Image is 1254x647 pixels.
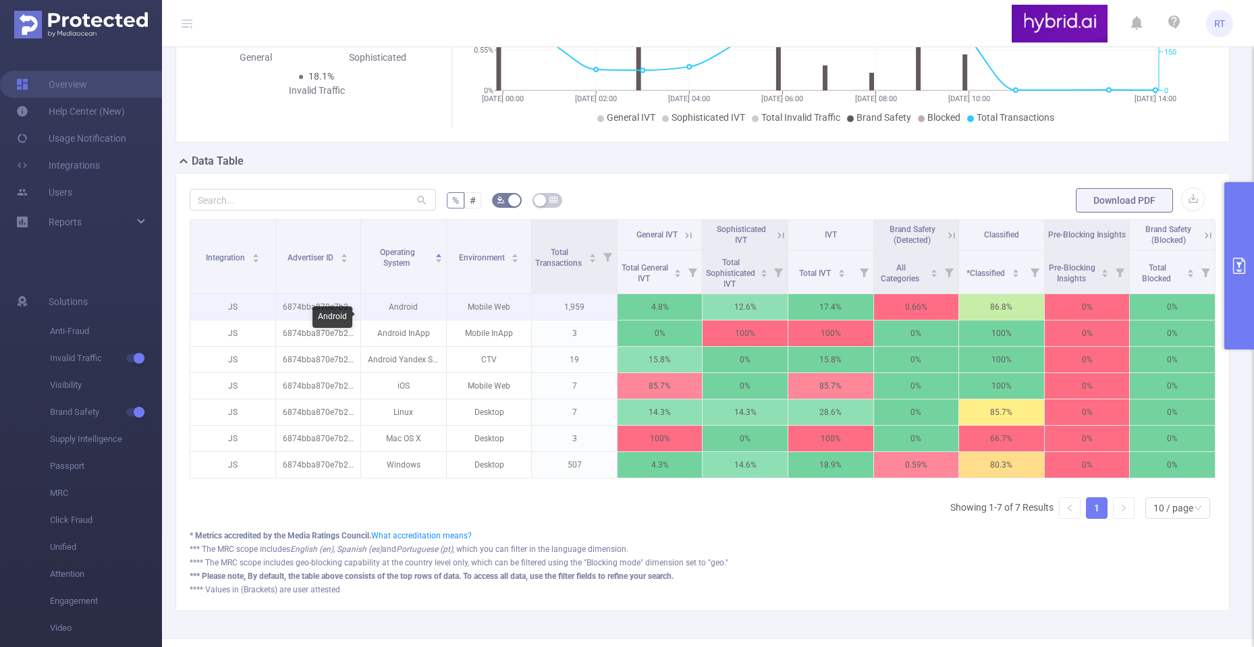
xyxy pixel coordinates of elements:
tspan: 0 [1164,86,1168,95]
p: 6874bba870e7b2c6b8398160 [276,294,361,320]
p: 0% [874,373,959,399]
tspan: [DATE] 02:00 [575,94,617,103]
p: 0% [1045,426,1130,451]
input: Search... [190,189,436,210]
span: Total Sophisticated IVT [706,258,755,289]
p: 7 [532,399,617,425]
span: Total General IVT [622,263,668,283]
p: 0% [1045,320,1130,346]
p: 12.6% [703,294,788,320]
div: Sort [511,252,519,260]
p: 100% [959,347,1044,372]
p: 100% [959,373,1044,399]
b: * Metrics accredited by the Media Ratings Council. [190,531,371,540]
a: Users [16,179,72,206]
tspan: [DATE] 00:00 [482,94,524,103]
p: 0% [1045,294,1130,320]
span: Integration [206,253,247,262]
span: All Categories [881,263,921,283]
a: Overview [16,71,87,98]
span: RT [1214,10,1225,37]
p: 6874bba870e7b2c6b8398160 [276,347,361,372]
span: Sophisticated IVT [717,225,766,245]
p: 15.8% [788,347,873,372]
a: Usage Notification [16,125,126,152]
p: 7 [532,373,617,399]
div: Sort [760,267,768,275]
p: 3 [532,320,617,346]
span: Brand Safety [856,112,911,123]
p: 0.66% [874,294,959,320]
p: JS [190,294,275,320]
p: 85.7% [788,373,873,399]
a: Integrations [16,152,100,179]
p: JS [190,320,275,346]
p: iOS [361,373,446,399]
p: 0% [703,373,788,399]
p: JS [190,347,275,372]
i: icon: caret-up [838,267,845,271]
p: 1,959 [532,294,617,320]
div: **** The MRC scope includes geo-blocking capability at the country level only, which can be filte... [190,557,1216,569]
p: 0.59% [874,452,959,478]
p: 6874bba870e7b2c6b8398160 [276,399,361,425]
span: Sophisticated IVT [672,112,745,123]
i: Filter menu [769,250,788,293]
i: icon: caret-up [761,267,768,271]
p: 0% [874,347,959,372]
p: 0% [1045,452,1130,478]
i: icon: caret-down [1101,272,1109,276]
span: 18.1% [308,71,334,82]
i: Portuguese (pt) [396,544,453,554]
li: Previous Page [1059,497,1081,519]
p: 0% [1045,347,1130,372]
p: 0% [1045,399,1130,425]
i: icon: caret-up [1012,267,1019,271]
p: Linux [361,399,446,425]
p: 0% [874,399,959,425]
span: Total Invalid Traffic [761,112,840,123]
i: Filter menu [939,250,958,293]
p: 6874bba870e7b2c6b8398160 [276,426,361,451]
i: icon: caret-up [1187,267,1195,271]
tspan: [DATE] 14:00 [1135,94,1176,103]
p: Windows [361,452,446,478]
span: Total Blocked [1142,263,1173,283]
p: 6874bba870e7b2c6b8398160 [276,452,361,478]
span: Solutions [49,288,88,315]
p: Android Yandex Smart TV InApp (CTV) [361,347,446,372]
span: Supply Intelligence [50,426,162,453]
span: # [470,195,476,206]
i: icon: caret-down [838,272,845,276]
p: 100% [788,426,873,451]
div: Sort [252,252,260,260]
span: Advertiser ID [288,253,335,262]
tspan: [DATE] 08:00 [855,94,897,103]
div: Sort [1101,267,1109,275]
p: Desktop [447,426,532,451]
span: Reports [49,217,82,227]
p: 19 [532,347,617,372]
p: 0% [1130,294,1215,320]
tspan: 150 [1164,48,1176,57]
div: Invalid Traffic [256,84,377,98]
span: Pre-Blocking Insights [1048,230,1126,240]
button: Download PDF [1076,188,1173,213]
p: 0% [1130,373,1215,399]
i: icon: caret-down [512,257,519,261]
span: Pre-Blocking Insights [1049,263,1095,283]
p: 6874bba870e7b2c6b8398160 [276,373,361,399]
p: 66.7% [959,426,1044,451]
li: 1 [1086,497,1108,519]
p: 4.8% [618,294,703,320]
p: 6874bba870e7b2c6b8398160 [276,320,361,346]
p: Mobile Web [447,294,532,320]
div: Sort [589,252,597,260]
p: 507 [532,452,617,478]
i: icon: table [549,196,557,204]
tspan: [DATE] 10:00 [948,94,990,103]
i: icon: caret-down [1187,272,1195,276]
i: Filter menu [683,250,702,293]
i: icon: caret-up [589,252,597,256]
span: Environment [459,253,507,262]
